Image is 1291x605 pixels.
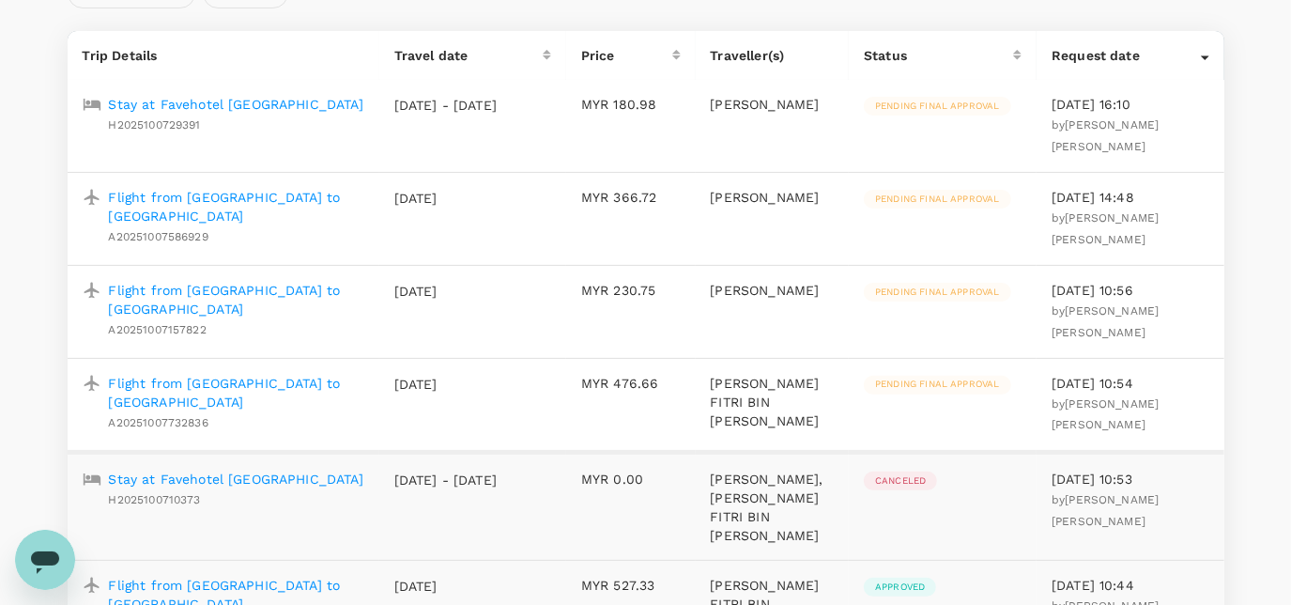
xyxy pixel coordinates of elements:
[1052,304,1159,339] span: [PERSON_NAME] [PERSON_NAME]
[711,46,835,65] p: Traveller(s)
[1052,281,1208,300] p: [DATE] 10:56
[394,577,498,596] p: [DATE]
[1052,118,1159,153] span: by
[109,416,208,429] span: A20251007732836
[711,470,835,545] p: [PERSON_NAME], [PERSON_NAME] FITRI BIN [PERSON_NAME]
[1052,95,1208,114] p: [DATE] 16:10
[864,286,1010,299] span: Pending final approval
[109,118,201,132] span: H2025100729391
[109,323,207,336] span: A20251007157822
[394,375,498,394] p: [DATE]
[711,95,835,114] p: [PERSON_NAME]
[109,230,208,243] span: A20251007586929
[1052,374,1208,393] p: [DATE] 10:54
[1052,397,1159,432] span: [PERSON_NAME] [PERSON_NAME]
[1052,46,1200,65] div: Request date
[109,95,363,114] a: Stay at Favehotel [GEOGRAPHIC_DATA]
[109,374,364,411] a: Flight from [GEOGRAPHIC_DATA] to [GEOGRAPHIC_DATA]
[711,374,835,430] p: [PERSON_NAME] FITRI BIN [PERSON_NAME]
[1052,211,1159,246] span: [PERSON_NAME] [PERSON_NAME]
[1052,493,1159,528] span: by
[109,188,364,225] a: Flight from [GEOGRAPHIC_DATA] to [GEOGRAPHIC_DATA]
[864,193,1010,206] span: Pending final approval
[1052,397,1159,432] span: by
[581,46,671,65] div: Price
[581,95,680,114] p: MYR 180.98
[711,281,835,300] p: [PERSON_NAME]
[109,493,201,506] span: H2025100710373
[109,281,364,318] a: Flight from [GEOGRAPHIC_DATA] to [GEOGRAPHIC_DATA]
[581,188,680,207] p: MYR 366.72
[864,378,1010,391] span: Pending final approval
[581,374,680,393] p: MYR 476.66
[394,46,543,65] div: Travel date
[711,188,835,207] p: [PERSON_NAME]
[15,530,75,590] iframe: Button to launch messaging window
[394,471,498,489] p: [DATE] - [DATE]
[394,189,498,208] p: [DATE]
[109,470,363,489] a: Stay at Favehotel [GEOGRAPHIC_DATA]
[1052,576,1208,595] p: [DATE] 10:44
[1052,118,1159,153] span: [PERSON_NAME] [PERSON_NAME]
[864,46,1013,65] div: Status
[864,100,1010,113] span: Pending final approval
[1052,188,1208,207] p: [DATE] 14:48
[864,581,936,594] span: Approved
[394,96,498,115] p: [DATE] - [DATE]
[1052,470,1208,489] p: [DATE] 10:53
[1052,211,1159,246] span: by
[1052,304,1159,339] span: by
[864,474,937,488] span: Canceled
[581,470,680,489] p: MYR 0.00
[394,282,498,301] p: [DATE]
[83,46,364,65] p: Trip Details
[1052,493,1159,528] span: [PERSON_NAME] [PERSON_NAME]
[581,281,680,300] p: MYR 230.75
[581,576,680,595] p: MYR 527.33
